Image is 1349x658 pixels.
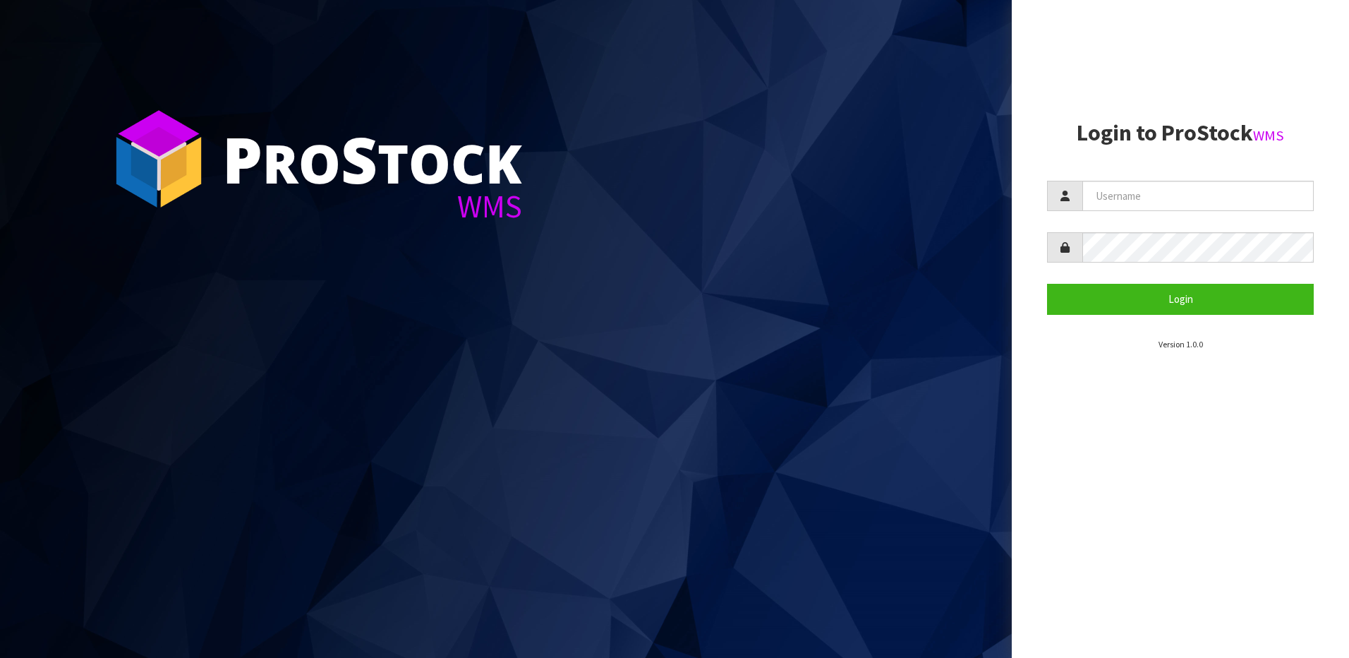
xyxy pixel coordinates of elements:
img: ProStock Cube [106,106,212,212]
div: ro tock [222,127,522,191]
input: Username [1082,181,1314,211]
small: WMS [1253,126,1284,145]
span: S [341,116,377,202]
span: P [222,116,262,202]
div: WMS [222,191,522,222]
small: Version 1.0.0 [1159,339,1203,349]
button: Login [1047,284,1314,314]
h2: Login to ProStock [1047,121,1314,145]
